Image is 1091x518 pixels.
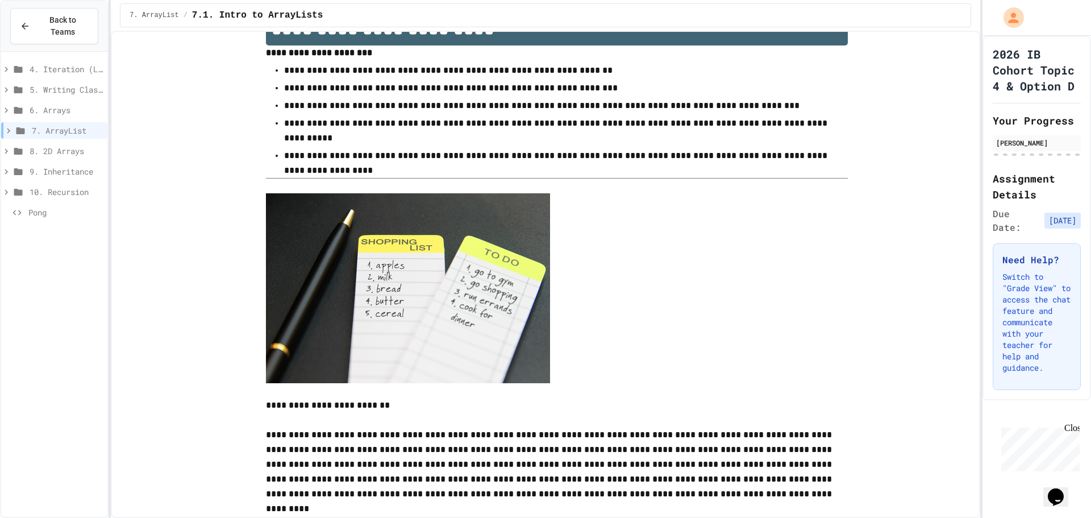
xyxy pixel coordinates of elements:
div: My Account [992,5,1027,31]
span: Back to Teams [37,14,89,38]
span: 5. Writing Classes [30,84,103,96]
span: [DATE] [1044,213,1081,229]
iframe: chat widget [1043,473,1080,507]
div: [PERSON_NAME] [996,138,1077,148]
span: 7. ArrayList [32,125,103,136]
div: Chat with us now!Close [5,5,78,72]
span: 4. Iteration (Loops) [30,63,103,75]
p: Switch to "Grade View" to access the chat feature and communicate with your teacher for help and ... [1002,271,1071,374]
button: Back to Teams [10,8,98,44]
h1: 2026 IB Cohort Topic 4 & Option D [993,46,1081,94]
span: 7. ArrayList [130,11,178,20]
h2: Assignment Details [993,171,1081,202]
span: / [184,11,188,20]
span: Pong [28,206,103,218]
iframe: chat widget [997,423,1080,471]
span: 10. Recursion [30,186,103,198]
span: 7.1. Intro to ArrayLists [192,9,323,22]
span: Due Date: [993,207,1040,234]
span: 8. 2D Arrays [30,145,103,157]
span: 9. Inheritance [30,165,103,177]
h3: Need Help? [1002,253,1071,267]
h2: Your Progress [993,113,1081,129]
span: 6. Arrays [30,104,103,116]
